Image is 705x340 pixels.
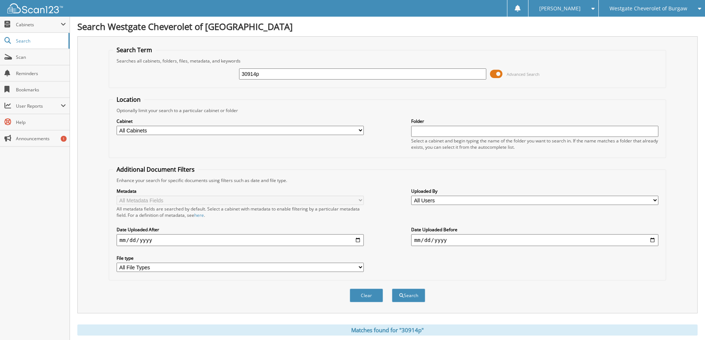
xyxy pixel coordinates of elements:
[113,58,662,64] div: Searches all cabinets, folders, files, metadata, and keywords
[16,54,66,60] span: Scan
[16,87,66,93] span: Bookmarks
[117,118,364,124] label: Cabinet
[539,6,581,11] span: [PERSON_NAME]
[16,70,66,77] span: Reminders
[16,135,66,142] span: Announcements
[77,324,698,336] div: Matches found for "30914p"
[77,20,698,33] h1: Search Westgate Cheverolet of [GEOGRAPHIC_DATA]
[113,177,662,184] div: Enhance your search for specific documents using filters such as date and file type.
[7,3,63,13] img: scan123-logo-white.svg
[194,212,204,218] a: here
[113,165,198,174] legend: Additional Document Filters
[117,206,364,218] div: All metadata fields are searched by default. Select a cabinet with metadata to enable filtering b...
[411,234,658,246] input: end
[411,118,658,124] label: Folder
[350,289,383,302] button: Clear
[117,188,364,194] label: Metadata
[117,226,364,233] label: Date Uploaded After
[507,71,540,77] span: Advanced Search
[61,136,67,142] div: 1
[411,138,658,150] div: Select a cabinet and begin typing the name of the folder you want to search in. If the name match...
[16,38,65,44] span: Search
[16,119,66,125] span: Help
[113,107,662,114] div: Optionally limit your search to a particular cabinet or folder
[16,21,61,28] span: Cabinets
[113,46,156,54] legend: Search Term
[610,6,687,11] span: Westgate Cheverolet of Burgaw
[16,103,61,109] span: User Reports
[117,234,364,246] input: start
[117,255,364,261] label: File type
[411,226,658,233] label: Date Uploaded Before
[113,95,144,104] legend: Location
[411,188,658,194] label: Uploaded By
[392,289,425,302] button: Search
